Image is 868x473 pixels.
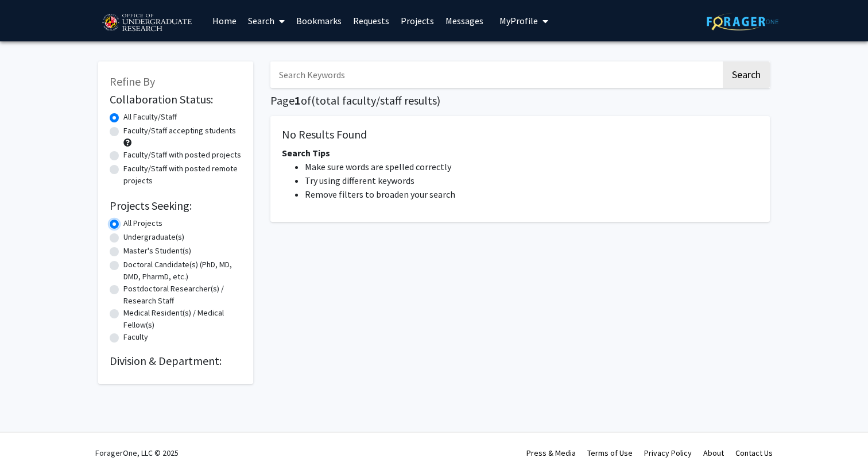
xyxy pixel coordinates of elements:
span: Search Tips [282,147,330,159]
span: 1 [294,93,301,107]
label: Doctoral Candidate(s) (PhD, MD, DMD, PharmD, etc.) [123,259,242,283]
label: Faculty/Staff accepting students [123,125,236,137]
img: University of Maryland Logo [98,9,195,37]
a: Messages [440,1,489,41]
label: Faculty/Staff with posted projects [123,149,241,161]
li: Remove filters to broaden your search [305,187,758,201]
label: All Projects [123,217,162,229]
a: Home [207,1,242,41]
iframe: Chat [9,421,49,464]
a: Terms of Use [587,448,633,458]
div: ForagerOne, LLC © 2025 [95,433,179,473]
a: Contact Us [735,448,773,458]
label: Master's Student(s) [123,245,191,257]
a: Search [242,1,290,41]
label: Faculty [123,331,148,343]
li: Try using different keywords [305,174,758,187]
a: Projects [395,1,440,41]
a: Bookmarks [290,1,347,41]
a: Requests [347,1,395,41]
h1: Page of ( total faculty/staff results) [270,94,770,107]
li: Make sure words are spelled correctly [305,160,758,174]
a: Privacy Policy [644,448,692,458]
span: My Profile [499,15,538,26]
label: Undergraduate(s) [123,231,184,243]
button: Search [723,61,770,88]
label: Faculty/Staff with posted remote projects [123,163,242,187]
span: Refine By [110,74,155,89]
label: Postdoctoral Researcher(s) / Research Staff [123,283,242,307]
h5: No Results Found [282,128,758,141]
nav: Page navigation [270,233,770,260]
h2: Collaboration Status: [110,93,242,106]
h2: Projects Seeking: [110,199,242,213]
label: Medical Resident(s) / Medical Fellow(s) [123,307,242,331]
img: ForagerOne Logo [707,13,778,30]
a: Press & Media [526,448,576,458]
a: About [703,448,724,458]
input: Search Keywords [270,61,721,88]
h2: Division & Department: [110,354,242,368]
label: All Faculty/Staff [123,111,177,123]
